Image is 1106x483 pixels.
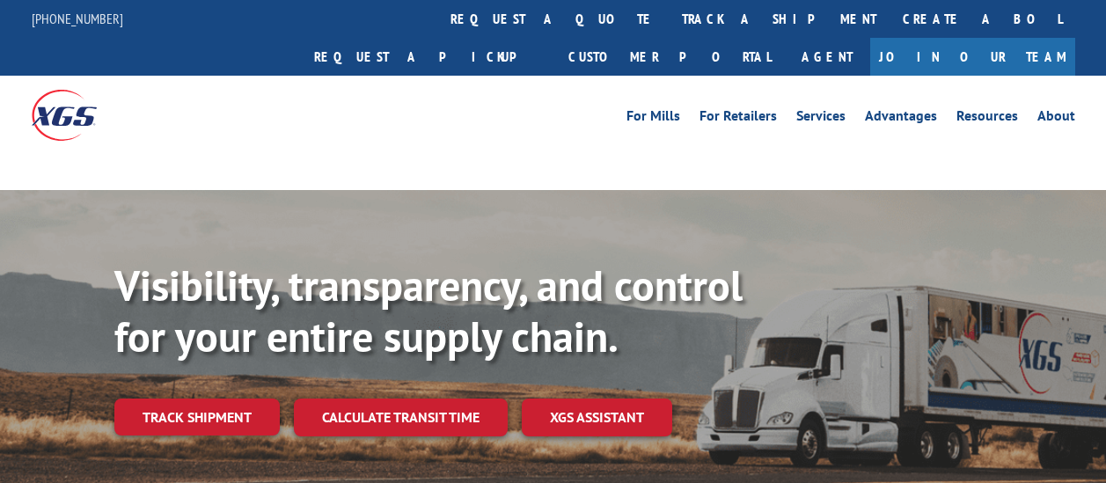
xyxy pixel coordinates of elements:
a: Agent [784,38,870,76]
a: Customer Portal [555,38,784,76]
a: [PHONE_NUMBER] [32,10,123,27]
a: For Mills [626,109,680,128]
a: Advantages [865,109,937,128]
a: Join Our Team [870,38,1075,76]
a: Resources [956,109,1018,128]
a: About [1037,109,1075,128]
a: Services [796,109,846,128]
a: Calculate transit time [294,399,508,436]
a: Track shipment [114,399,280,435]
a: For Retailers [699,109,777,128]
a: XGS ASSISTANT [522,399,672,436]
a: Request a pickup [301,38,555,76]
b: Visibility, transparency, and control for your entire supply chain. [114,258,743,363]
